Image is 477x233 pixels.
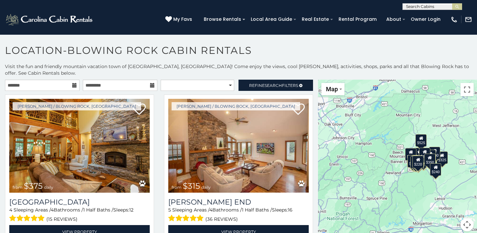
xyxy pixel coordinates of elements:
div: $240 [430,163,441,175]
a: Owner Login [407,14,444,24]
span: 1 Half Baths / [242,207,272,213]
button: Change map style [321,83,344,95]
div: $410 [407,155,419,167]
span: 5 [168,207,171,213]
span: 1 Half Baths / [83,207,113,213]
div: $400 [405,148,416,161]
span: daily [44,185,53,190]
span: 16 [288,207,292,213]
a: [GEOGRAPHIC_DATA] [9,198,150,207]
div: $525 [415,134,427,146]
div: $350 [424,154,436,166]
a: RefineSearchFilters [238,80,313,91]
img: Mountain Song Lodge [9,99,150,193]
div: $226 [425,150,436,162]
a: Moss End from $315 daily [168,99,309,193]
a: [PERSON_NAME] / Blowing Rock, [GEOGRAPHIC_DATA] [13,102,141,110]
img: Moss End [168,99,309,193]
div: $220 [412,155,424,168]
span: Refine Filters [249,83,298,88]
img: phone-regular-white.png [450,16,458,23]
h3: Mountain Song Lodge [9,198,150,207]
span: $375 [24,181,43,191]
button: Toggle fullscreen view [460,83,474,96]
span: (36 reviews) [205,215,238,223]
a: Local Area Guide [247,14,295,24]
button: Map camera controls [460,218,474,231]
span: 12 [129,207,133,213]
span: from [13,185,23,190]
span: from [172,185,182,190]
div: $355 [410,156,422,169]
a: Browse Rentals [200,14,244,24]
div: $150 [419,147,430,160]
div: Sleeping Areas / Bathrooms / Sleeps: [168,207,309,223]
img: White-1-2.png [5,13,94,26]
span: 4 [51,207,54,213]
span: My Favs [173,16,192,23]
div: $930 [429,147,440,159]
span: Map [326,86,338,93]
span: 4 [9,207,12,213]
a: About [383,14,404,24]
div: $165 [411,155,423,168]
h3: Moss End [168,198,309,207]
span: (15 reviews) [46,215,78,223]
div: Sleeping Areas / Bathrooms / Sleeps: [9,207,150,223]
a: [PERSON_NAME] End [168,198,309,207]
span: Search [265,83,282,88]
span: daily [201,185,211,190]
a: [PERSON_NAME] / Blowing Rock, [GEOGRAPHIC_DATA] [172,102,300,110]
div: $325 [437,151,448,164]
a: Mountain Song Lodge from $375 daily [9,99,150,193]
span: 4 [209,207,212,213]
a: Rental Program [335,14,380,24]
a: My Favs [165,16,194,23]
div: $345 [413,156,424,169]
img: mail-regular-white.png [465,16,472,23]
span: $315 [183,181,200,191]
a: Real Estate [298,14,332,24]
